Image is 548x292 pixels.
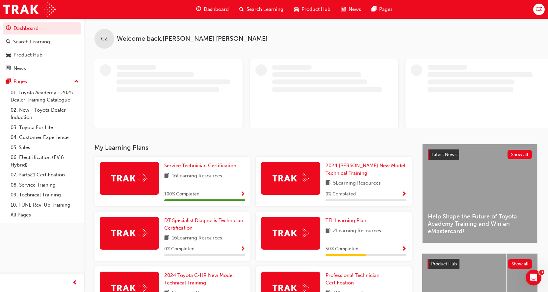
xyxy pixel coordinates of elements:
span: 5 Learning Resources [333,179,381,188]
div: News [13,65,26,72]
button: Show Progress [240,245,245,253]
span: 0 % Completed [326,191,356,198]
a: pages-iconPages [366,3,398,16]
a: Latest NewsShow all [428,149,532,160]
a: news-iconNews [336,3,366,16]
button: DashboardSearch LearningProduct HubNews [3,21,81,76]
span: Product Hub [301,6,330,13]
span: 16 Learning Resources [172,234,222,242]
span: car-icon [6,52,11,58]
a: guage-iconDashboard [191,3,234,16]
span: Search Learning [247,6,283,13]
button: Show Progress [402,190,406,198]
a: 10. TUNE Rev-Up Training [8,200,81,210]
span: DT Specialist Diagnosis Technician Certification [164,217,243,231]
span: car-icon [294,5,299,13]
div: Search Learning [13,38,50,46]
a: Product HubShow all [428,259,532,269]
a: 2024 Toyota C-HR New Model Technical Training [164,272,245,286]
img: Trak [111,173,147,183]
span: up-icon [74,78,79,86]
span: Service Technician Certification [164,163,236,168]
span: book-icon [326,179,330,188]
a: 06. Electrification (EV & Hybrid) [8,152,81,170]
a: 07. Parts21 Certification [8,170,81,180]
a: 03. Toyota For Life [8,123,81,133]
span: Show Progress [240,246,245,252]
span: 2 Learning Resources [333,227,381,235]
a: 09. Technical Training [8,190,81,200]
iframe: Intercom live chat [526,270,541,285]
a: DT Specialist Diagnosis Technician Certification [164,217,245,232]
a: News [3,62,81,75]
span: CZ [535,6,542,13]
span: Latest News [431,152,457,157]
span: Pages [379,6,393,13]
button: Show all [508,259,533,269]
span: guage-icon [196,5,201,13]
a: Latest NewsShow allHelp Shape the Future of Toyota Academy Training and Win an eMastercard! [422,144,537,243]
span: CZ [101,35,108,43]
a: TFL Learning Plan [326,217,369,224]
div: Pages [13,78,27,85]
span: 16 Learning Resources [172,172,222,180]
span: Show Progress [240,191,245,197]
span: book-icon [164,234,169,242]
span: news-icon [341,5,346,13]
span: 2024 Toyota C-HR New Model Technical Training [164,272,234,286]
span: book-icon [326,227,330,235]
button: Pages [3,76,81,88]
a: 2024 [PERSON_NAME] New Model Technical Training [326,162,406,177]
button: Show Progress [402,245,406,253]
img: Trak [273,228,309,238]
img: Trak [111,228,147,238]
span: news-icon [6,66,11,72]
span: pages-icon [372,5,377,13]
span: Professional Technician Certification [326,272,379,286]
a: Professional Technician Certification [326,272,406,286]
span: 100 % Completed [164,191,199,198]
button: CZ [533,4,545,15]
a: Product Hub [3,49,81,61]
span: TFL Learning Plan [326,217,366,223]
a: All Pages [8,210,81,220]
button: Show all [508,150,532,159]
span: 50 % Completed [326,245,358,253]
a: 05. Sales [8,143,81,153]
a: Service Technician Certification [164,162,239,169]
h3: My Learning Plans [94,144,412,151]
a: 01. Toyota Academy - 2025 Dealer Training Catalogue [8,88,81,105]
span: guage-icon [6,26,11,32]
span: Show Progress [402,246,406,252]
span: prev-icon [72,279,77,287]
span: 3 [539,270,544,275]
span: book-icon [164,172,169,180]
span: 0 % Completed [164,245,195,253]
span: Welcome back , [PERSON_NAME] [PERSON_NAME] [117,35,268,43]
img: Trak [3,2,56,17]
div: Product Hub [13,51,42,59]
span: 2024 [PERSON_NAME] New Model Technical Training [326,163,405,176]
button: Show Progress [240,190,245,198]
span: Dashboard [204,6,229,13]
a: 02. New - Toyota Dealer Induction [8,105,81,123]
span: pages-icon [6,79,11,85]
img: Trak [273,173,309,183]
span: News [349,6,361,13]
a: search-iconSearch Learning [234,3,289,16]
span: search-icon [6,39,11,45]
span: Help Shape the Future of Toyota Academy Training and Win an eMastercard! [428,213,532,235]
a: 04. Customer Experience [8,132,81,143]
a: car-iconProduct Hub [289,3,336,16]
a: 08. Service Training [8,180,81,190]
span: Product Hub [431,261,457,267]
a: Dashboard [3,22,81,34]
a: Search Learning [3,36,81,48]
span: Show Progress [402,191,406,197]
span: search-icon [239,5,244,13]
